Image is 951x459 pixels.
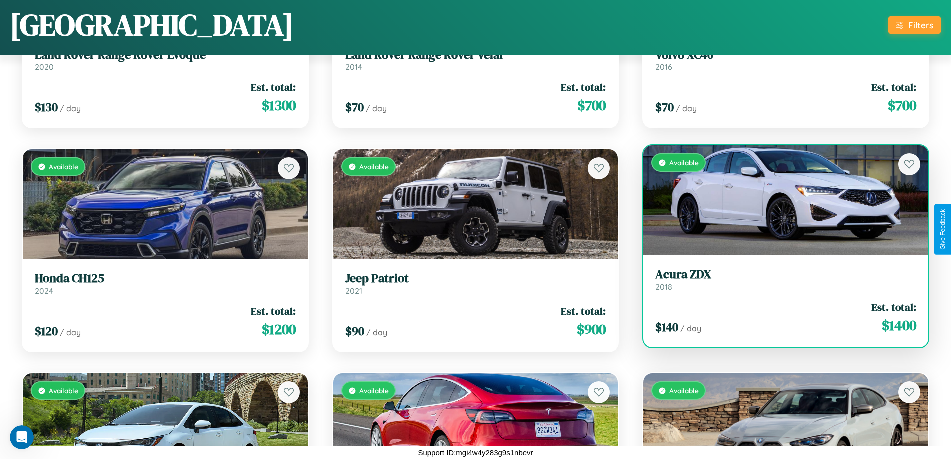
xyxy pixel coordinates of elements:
[669,158,699,167] span: Available
[35,271,296,286] h3: Honda CH125
[676,103,697,113] span: / day
[418,446,533,459] p: Support ID: mgi4w4y283g9s1nbevr
[345,48,606,72] a: Land Rover Range Rover Velar2014
[35,323,58,339] span: $ 120
[10,4,294,45] h1: [GEOGRAPHIC_DATA]
[262,95,296,115] span: $ 1300
[366,103,387,113] span: / day
[577,319,606,339] span: $ 900
[888,95,916,115] span: $ 700
[60,327,81,337] span: / day
[871,80,916,94] span: Est. total:
[345,323,364,339] span: $ 90
[655,99,674,115] span: $ 70
[262,319,296,339] span: $ 1200
[669,386,699,395] span: Available
[577,95,606,115] span: $ 700
[35,99,58,115] span: $ 130
[655,267,916,292] a: Acura ZDX2018
[680,323,701,333] span: / day
[359,386,389,395] span: Available
[655,319,678,335] span: $ 140
[345,286,362,296] span: 2021
[35,62,54,72] span: 2020
[345,271,606,286] h3: Jeep Patriot
[366,327,387,337] span: / day
[345,62,362,72] span: 2014
[35,286,53,296] span: 2024
[888,16,941,34] button: Filters
[35,48,296,62] h3: Land Rover Range Rover Evoque
[35,48,296,72] a: Land Rover Range Rover Evoque2020
[35,271,296,296] a: Honda CH1252024
[561,80,606,94] span: Est. total:
[882,315,916,335] span: $ 1400
[871,300,916,314] span: Est. total:
[655,48,916,72] a: Volvo XC402016
[251,304,296,318] span: Est. total:
[49,162,78,171] span: Available
[49,386,78,395] span: Available
[345,48,606,62] h3: Land Rover Range Rover Velar
[655,282,672,292] span: 2018
[908,20,933,30] div: Filters
[561,304,606,318] span: Est. total:
[655,267,916,282] h3: Acura ZDX
[359,162,389,171] span: Available
[251,80,296,94] span: Est. total:
[345,99,364,115] span: $ 70
[60,103,81,113] span: / day
[10,425,34,449] iframe: Intercom live chat
[655,62,672,72] span: 2016
[345,271,606,296] a: Jeep Patriot2021
[939,209,946,250] div: Give Feedback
